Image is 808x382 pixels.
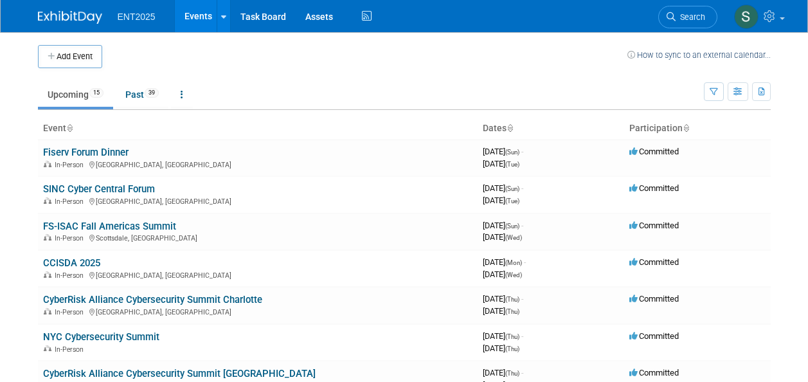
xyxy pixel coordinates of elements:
[521,221,523,230] span: -
[505,370,519,377] span: (Thu)
[43,269,472,280] div: [GEOGRAPHIC_DATA], [GEOGRAPHIC_DATA]
[521,183,523,193] span: -
[505,234,522,241] span: (Wed)
[483,343,519,353] span: [DATE]
[521,294,523,304] span: -
[521,368,523,377] span: -
[483,294,523,304] span: [DATE]
[43,196,472,206] div: [GEOGRAPHIC_DATA], [GEOGRAPHIC_DATA]
[505,149,519,156] span: (Sun)
[507,123,513,133] a: Sort by Start Date
[43,221,176,232] a: FS-ISAC Fall Americas Summit
[66,123,73,133] a: Sort by Event Name
[505,161,519,168] span: (Tue)
[43,306,472,316] div: [GEOGRAPHIC_DATA], [GEOGRAPHIC_DATA]
[38,118,478,140] th: Event
[505,223,519,230] span: (Sun)
[43,232,472,242] div: Scottsdale, [GEOGRAPHIC_DATA]
[43,183,155,195] a: SINC Cyber Central Forum
[38,11,102,24] img: ExhibitDay
[658,6,717,28] a: Search
[44,271,51,278] img: In-Person Event
[505,308,519,315] span: (Thu)
[478,118,624,140] th: Dates
[521,147,523,156] span: -
[44,161,51,167] img: In-Person Event
[629,147,679,156] span: Committed
[505,185,519,192] span: (Sun)
[44,234,51,241] img: In-Person Event
[734,5,759,29] img: Stephanie Silva
[629,183,679,193] span: Committed
[505,271,522,278] span: (Wed)
[483,269,522,279] span: [DATE]
[483,159,519,168] span: [DATE]
[629,368,679,377] span: Committed
[55,234,87,242] span: In-Person
[629,294,679,304] span: Committed
[55,161,87,169] span: In-Person
[118,12,156,22] span: ENT2025
[505,345,519,352] span: (Thu)
[44,197,51,204] img: In-Person Event
[43,159,472,169] div: [GEOGRAPHIC_DATA], [GEOGRAPHIC_DATA]
[483,306,519,316] span: [DATE]
[483,196,519,205] span: [DATE]
[116,82,168,107] a: Past39
[624,118,771,140] th: Participation
[505,296,519,303] span: (Thu)
[627,50,771,60] a: How to sync to an external calendar...
[483,232,522,242] span: [DATE]
[55,308,87,316] span: In-Person
[683,123,689,133] a: Sort by Participation Type
[55,197,87,206] span: In-Person
[43,368,316,379] a: CyberRisk Alliance Cybersecurity Summit [GEOGRAPHIC_DATA]
[38,82,113,107] a: Upcoming15
[38,45,102,68] button: Add Event
[44,345,51,352] img: In-Person Event
[629,221,679,230] span: Committed
[676,12,705,22] span: Search
[55,271,87,280] span: In-Person
[483,368,523,377] span: [DATE]
[483,257,526,267] span: [DATE]
[505,259,522,266] span: (Mon)
[483,183,523,193] span: [DATE]
[43,331,159,343] a: NYC Cybersecurity Summit
[43,294,262,305] a: CyberRisk Alliance Cybersecurity Summit Charlotte
[629,331,679,341] span: Committed
[505,197,519,205] span: (Tue)
[521,331,523,341] span: -
[483,331,523,341] span: [DATE]
[524,257,526,267] span: -
[55,345,87,354] span: In-Person
[89,88,103,98] span: 15
[483,147,523,156] span: [DATE]
[43,147,129,158] a: Fiserv Forum Dinner
[505,333,519,340] span: (Thu)
[483,221,523,230] span: [DATE]
[145,88,159,98] span: 39
[43,257,100,269] a: CCISDA 2025
[629,257,679,267] span: Committed
[44,308,51,314] img: In-Person Event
